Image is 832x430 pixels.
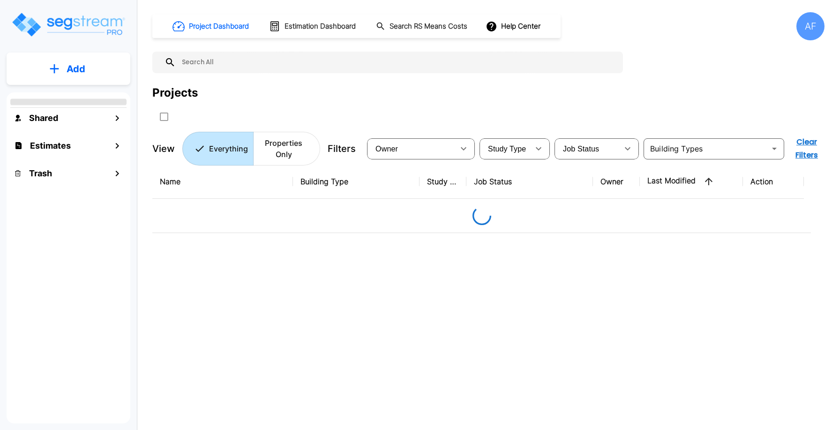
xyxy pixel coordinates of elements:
[209,143,248,154] p: Everything
[11,11,126,38] img: Logo
[420,165,466,199] th: Study Type
[30,139,71,152] h1: Estimates
[640,165,743,199] th: Last Modified
[556,136,618,162] div: Select
[265,16,361,36] button: Estimation Dashboard
[372,17,472,36] button: Search RS Means Costs
[152,165,293,199] th: Name
[285,21,356,32] h1: Estimation Dashboard
[593,165,640,199] th: Owner
[646,142,766,155] input: Building Types
[67,62,85,76] p: Add
[743,165,804,199] th: Action
[369,136,454,162] div: Select
[152,142,175,156] p: View
[466,165,593,199] th: Job Status
[484,17,544,35] button: Help Center
[563,145,599,153] span: Job Status
[182,132,254,166] button: Everything
[253,132,320,166] button: Properties Only
[293,165,420,199] th: Building Type
[768,142,781,155] button: Open
[182,132,320,166] div: Platform
[176,52,618,73] input: Search All
[796,12,825,40] div: AF
[390,21,467,32] h1: Search RS Means Costs
[259,137,308,160] p: Properties Only
[7,55,130,83] button: Add
[29,167,52,180] h1: Trash
[189,21,249,32] h1: Project Dashboard
[152,84,198,101] div: Projects
[488,145,526,153] span: Study Type
[169,16,254,37] button: Project Dashboard
[155,107,173,126] button: SelectAll
[789,133,825,165] button: Clear Filters
[375,145,398,153] span: Owner
[29,112,58,124] h1: Shared
[481,136,529,162] div: Select
[328,142,356,156] p: Filters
